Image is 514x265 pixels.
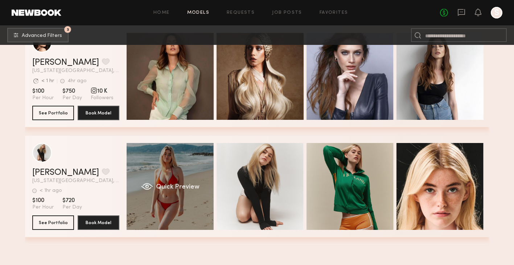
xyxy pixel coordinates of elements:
a: [PERSON_NAME] [32,58,99,67]
a: [PERSON_NAME] [32,168,99,177]
span: $750 [62,88,82,95]
button: Book Model [78,106,119,120]
span: 10 K [91,88,114,95]
span: $100 [32,197,54,204]
span: Followers [91,95,114,101]
div: < 1hr ago [40,188,62,193]
span: Per Day [62,95,82,101]
a: Models [187,10,209,15]
button: 3Advanced Filters [7,28,69,42]
span: [US_STATE][GEOGRAPHIC_DATA], [GEOGRAPHIC_DATA] [32,68,119,73]
a: S [491,7,502,18]
span: Per Hour [32,95,54,101]
button: Book Model [78,215,119,230]
div: < 1 hr [41,79,54,84]
span: Per Hour [32,204,54,211]
button: See Portfolio [32,215,74,230]
a: Favorites [320,10,348,15]
span: [US_STATE][GEOGRAPHIC_DATA], [GEOGRAPHIC_DATA] [32,178,119,184]
button: See Portfolio [32,106,74,120]
span: 3 [67,28,69,31]
span: $100 [32,88,54,95]
span: $720 [62,197,82,204]
span: Per Day [62,204,82,211]
span: Quick Preview [156,184,199,190]
a: Requests [227,10,255,15]
div: 4hr ago [67,79,87,84]
a: Home [153,10,170,15]
span: Advanced Filters [22,33,62,38]
a: Job Posts [272,10,302,15]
